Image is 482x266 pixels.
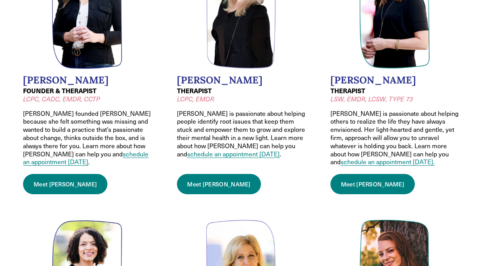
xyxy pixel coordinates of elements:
a: schedule an appointment [DATE] [23,150,148,166]
h2: [PERSON_NAME] [177,74,305,86]
p: [PERSON_NAME] founded [PERSON_NAME] because she felt something was missing and wanted to build a ... [23,110,152,167]
a: schedule an appointment [DATE] [187,150,280,158]
a: Meet [PERSON_NAME] [177,174,261,194]
a: schedule an appointment [DATE]. [341,158,435,166]
strong: THERAPIST [177,86,212,95]
p: [PERSON_NAME] is passionate about helping people identify root issues that keep them stuck and em... [177,110,305,158]
em: LSW, EMDR, LCSW, TYPE 73 [330,95,413,103]
strong: THERAPIST [330,86,365,95]
h2: [PERSON_NAME] [330,74,459,86]
a: Meet [PERSON_NAME] [330,174,415,194]
em: LCPC, CADC, EMDR, CCTP [23,95,100,103]
strong: FOUNDER & THERAPIST [23,86,96,95]
p: [PERSON_NAME] is passionate about helping others to realize the life they have always envisioned.... [330,110,459,167]
em: LCPC, EMDR [177,95,214,103]
a: Meet [PERSON_NAME] [23,174,107,194]
h2: [PERSON_NAME] [23,74,152,86]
